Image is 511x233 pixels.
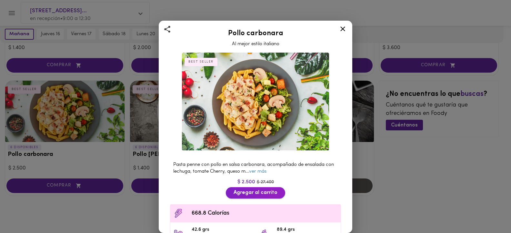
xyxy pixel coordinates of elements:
span: Al mejor estilo italiano [232,42,279,46]
iframe: Messagebird Livechat Widget [474,196,505,227]
span: $ 27.400 [257,180,274,185]
span: 668.8 Calorías [192,209,337,218]
img: Pollo carbonara [182,53,329,151]
img: Contenido calórico [174,208,183,218]
span: Agregar al carrito [234,190,277,196]
div: $ 2.500 [167,178,344,186]
a: ver más [249,169,266,174]
h2: Pollo carbonara [167,30,344,37]
div: BEST SELLER [185,58,217,66]
span: Pasta penne con pollo en salsa carbonara, acompañado de ensalada con lechuga, tomate Cherry, ques... [173,162,334,174]
button: Agregar al carrito [226,187,285,198]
